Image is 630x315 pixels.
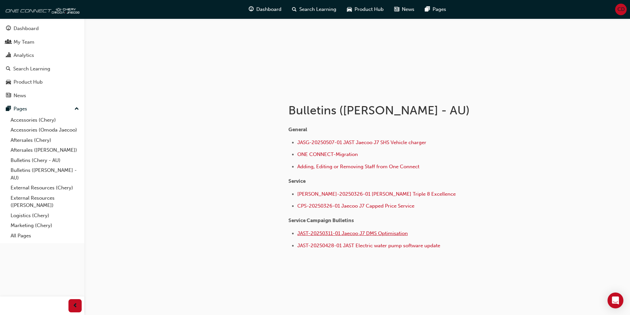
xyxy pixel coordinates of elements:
[617,6,625,13] span: CD
[394,5,399,14] span: news-icon
[3,103,82,115] button: Pages
[3,21,82,103] button: DashboardMy TeamAnalyticsSearch LearningProduct HubNews
[8,115,82,125] a: Accessories (Chery)
[402,6,414,13] span: News
[8,220,82,231] a: Marketing (Chery)
[6,79,11,85] span: car-icon
[8,155,82,166] a: Bulletins (Chery - AU)
[243,3,287,16] a: guage-iconDashboard
[3,36,82,48] a: My Team
[297,191,456,197] a: [PERSON_NAME]-20250326-01 [PERSON_NAME] Triple 8 Excellence
[3,22,82,35] a: Dashboard
[288,178,306,184] span: Service
[389,3,420,16] a: news-iconNews
[3,49,82,61] a: Analytics
[8,231,82,241] a: All Pages
[288,217,354,223] span: Service Campaign Bulletins
[3,3,79,16] img: oneconnect
[297,243,440,249] a: JAST-20250428-01 JAST Electric water pump software update
[288,103,505,118] h1: Bulletins ([PERSON_NAME] - AU)
[14,105,27,113] div: Pages
[8,125,82,135] a: Accessories (Omoda Jaecoo)
[14,52,34,59] div: Analytics
[288,127,307,133] span: General
[14,25,39,32] div: Dashboard
[8,145,82,155] a: Aftersales ([PERSON_NAME])
[8,211,82,221] a: Logistics (Chery)
[608,293,623,308] div: Open Intercom Messenger
[297,164,419,170] a: Adding, Editing or Removing Staff from One Connect
[297,151,358,157] a: ONE CONNECT-Migration
[342,3,389,16] a: car-iconProduct Hub
[14,38,34,46] div: My Team
[3,90,82,102] a: News
[297,230,408,236] a: JAST-20250311-01 Jaecoo J7 DMS Optimisation
[355,6,384,13] span: Product Hub
[433,6,446,13] span: Pages
[292,5,297,14] span: search-icon
[6,106,11,112] span: pages-icon
[8,135,82,145] a: Aftersales (Chery)
[256,6,281,13] span: Dashboard
[6,53,11,59] span: chart-icon
[6,66,11,72] span: search-icon
[74,105,79,113] span: up-icon
[420,3,451,16] a: pages-iconPages
[249,5,254,14] span: guage-icon
[297,139,426,145] a: JASG-20250507-01 JAST Jaecoo J7 SHS Vehicle charger
[8,193,82,211] a: External Resources ([PERSON_NAME])
[299,6,336,13] span: Search Learning
[425,5,430,14] span: pages-icon
[347,5,352,14] span: car-icon
[6,39,11,45] span: people-icon
[73,302,78,310] span: prev-icon
[3,63,82,75] a: Search Learning
[8,183,82,193] a: External Resources (Chery)
[297,203,414,209] a: CPS-20250326-01 Jaecoo J7 Capped Price Service
[6,93,11,99] span: news-icon
[14,78,43,86] div: Product Hub
[3,76,82,88] a: Product Hub
[14,92,26,99] div: News
[287,3,342,16] a: search-iconSearch Learning
[13,65,50,73] div: Search Learning
[615,4,627,15] button: CD
[6,26,11,32] span: guage-icon
[8,165,82,183] a: Bulletins ([PERSON_NAME] - AU)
